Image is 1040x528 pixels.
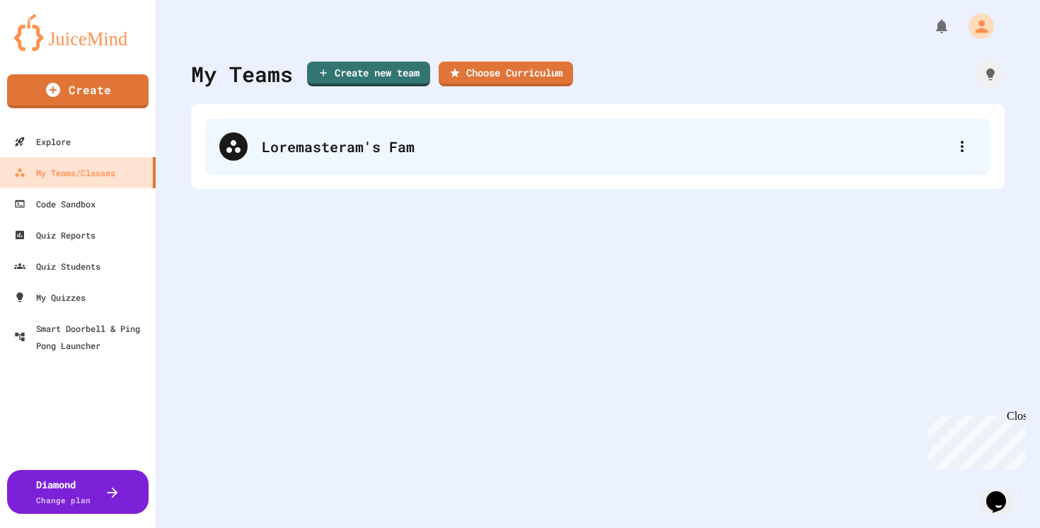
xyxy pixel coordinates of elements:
[14,289,86,306] div: My Quizzes
[923,410,1026,470] iframe: chat widget
[14,14,141,51] img: logo-orange.svg
[6,6,98,90] div: Chat with us now!Close
[14,320,150,354] div: Smart Doorbell & Ping Pong Launcher
[7,74,149,108] a: Create
[205,118,990,175] div: Loremasteram's Fam
[14,195,96,212] div: Code Sandbox
[307,62,430,86] a: Create new team
[976,60,1005,88] div: How it works
[36,477,91,507] div: Diamond
[14,164,115,181] div: My Teams/Classes
[262,136,948,157] div: Loremasteram's Fam
[439,62,573,86] a: Choose Curriculum
[7,470,149,514] button: DiamondChange plan
[191,58,293,90] div: My Teams
[907,14,954,38] div: My Notifications
[14,258,100,275] div: Quiz Students
[36,495,91,505] span: Change plan
[14,226,96,243] div: Quiz Reports
[981,471,1026,514] iframe: chat widget
[954,10,998,42] div: My Account
[14,133,71,150] div: Explore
